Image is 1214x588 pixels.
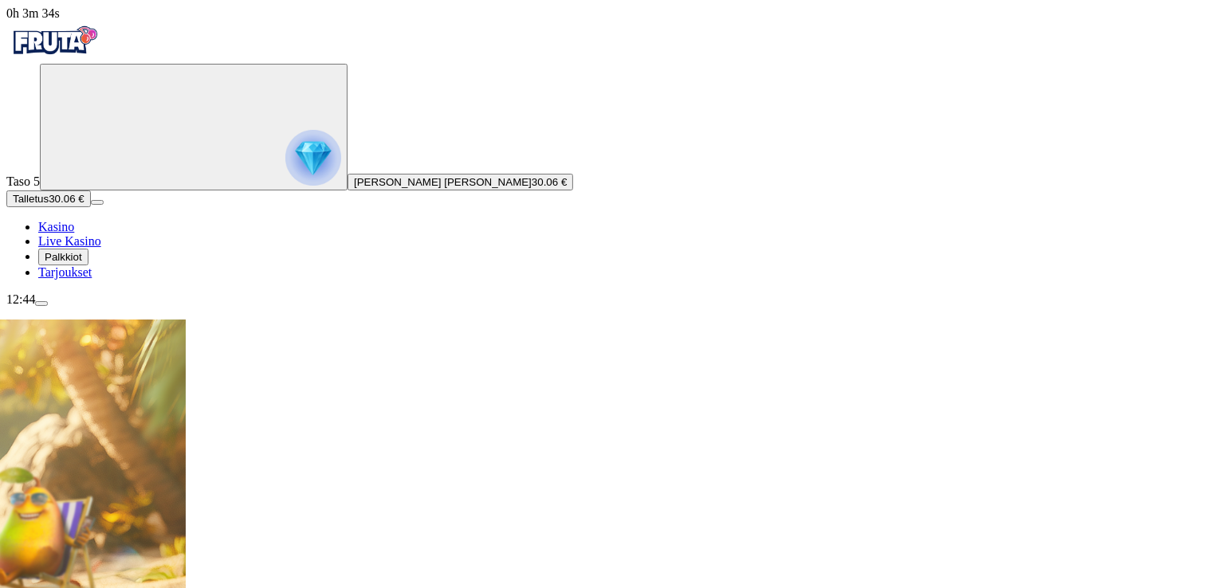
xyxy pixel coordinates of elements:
span: [PERSON_NAME] [PERSON_NAME] [354,176,532,188]
span: Palkkiot [45,251,82,263]
a: gift-inverted iconTarjoukset [38,265,92,279]
span: 30.06 € [49,193,84,205]
a: poker-chip iconLive Kasino [38,234,101,248]
a: Fruta [6,49,102,63]
span: Taso 5 [6,174,40,188]
button: reward iconPalkkiot [38,249,88,265]
button: menu [35,301,48,306]
span: Live Kasino [38,234,101,248]
button: [PERSON_NAME] [PERSON_NAME]30.06 € [348,174,573,190]
span: Kasino [38,220,74,233]
span: user session time [6,6,60,20]
button: menu [91,200,104,205]
nav: Primary [6,21,1208,280]
span: Tarjoukset [38,265,92,279]
span: Talletus [13,193,49,205]
img: Fruta [6,21,102,61]
button: Talletusplus icon30.06 € [6,190,91,207]
span: 12:44 [6,292,35,306]
span: 30.06 € [532,176,567,188]
button: reward progress [40,64,348,190]
a: diamond iconKasino [38,220,74,233]
img: reward progress [285,130,341,186]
